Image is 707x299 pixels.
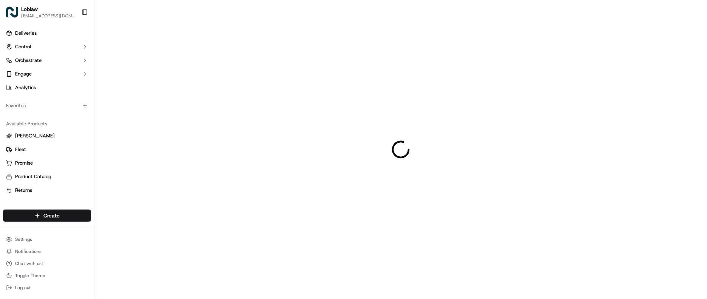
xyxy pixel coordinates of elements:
span: Orchestrate [15,57,42,64]
span: Promise [15,160,33,166]
span: Returns [15,187,32,194]
a: [PERSON_NAME] [6,133,88,139]
button: Create [3,210,91,222]
button: Notifications [3,246,91,257]
a: Deliveries [3,27,91,39]
button: [PERSON_NAME] [3,130,91,142]
button: Orchestrate [3,54,91,66]
div: Favorites [3,100,91,112]
span: Fleet [15,146,26,153]
span: Analytics [15,84,36,91]
button: Product Catalog [3,171,91,183]
button: Settings [3,234,91,245]
span: Deliveries [15,30,37,37]
button: Promise [3,157,91,169]
a: Fleet [6,146,88,153]
button: Control [3,41,91,53]
div: Available Products [3,118,91,130]
button: Toggle Theme [3,270,91,281]
button: [EMAIL_ADDRESS][DOMAIN_NAME] [21,13,75,19]
span: [PERSON_NAME] [15,133,55,139]
button: LoblawLoblaw[EMAIL_ADDRESS][DOMAIN_NAME] [3,3,78,21]
button: Loblaw [21,5,38,13]
span: Chat with us! [15,260,43,267]
span: Control [15,43,31,50]
button: Log out [3,282,91,293]
span: Toggle Theme [15,273,45,279]
button: Fleet [3,143,91,156]
span: Log out [15,285,31,291]
img: Loblaw [6,6,18,18]
a: Promise [6,160,88,166]
span: Settings [15,236,32,242]
button: Chat with us! [3,258,91,269]
a: Returns [6,187,88,194]
span: Product Catalog [15,173,51,180]
button: Engage [3,68,91,80]
span: Notifications [15,248,42,254]
a: Product Catalog [6,173,88,180]
a: Analytics [3,82,91,94]
button: Returns [3,184,91,196]
span: Create [43,212,60,219]
span: Engage [15,71,32,77]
